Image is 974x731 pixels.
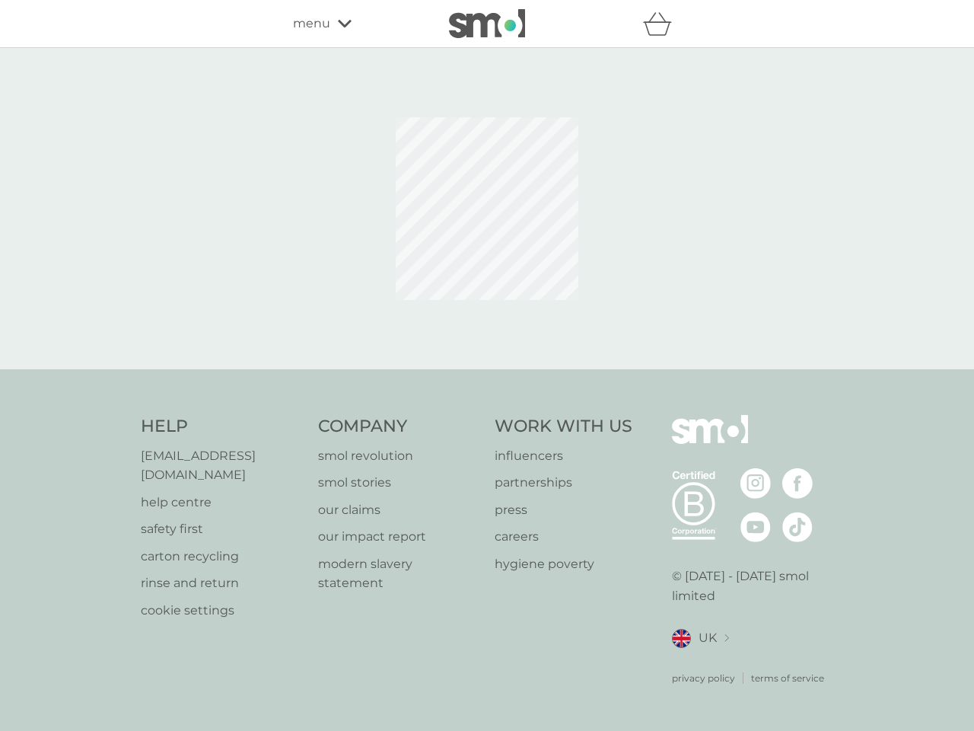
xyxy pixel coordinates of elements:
a: partnerships [495,473,632,493]
a: cookie settings [141,601,303,621]
img: select a new location [724,634,729,643]
span: menu [293,14,330,34]
a: privacy policy [672,671,735,685]
p: © [DATE] - [DATE] smol limited [672,567,834,605]
a: carton recycling [141,547,303,567]
h4: Work With Us [495,415,632,439]
a: help centre [141,493,303,512]
a: influencers [495,446,632,466]
div: basket [643,8,681,39]
a: smol stories [318,473,480,493]
a: our impact report [318,527,480,547]
a: hygiene poverty [495,554,632,574]
img: visit the smol Youtube page [740,512,771,542]
img: visit the smol Facebook page [782,468,813,499]
a: modern slavery statement [318,554,480,593]
img: smol [672,415,748,467]
a: press [495,500,632,520]
h4: Company [318,415,480,439]
a: careers [495,527,632,547]
a: safety first [141,519,303,539]
a: our claims [318,500,480,520]
img: visit the smol Tiktok page [782,512,813,542]
a: smol revolution [318,446,480,466]
a: rinse and return [141,573,303,593]
img: UK flag [672,629,691,648]
a: terms of service [751,671,824,685]
span: UK [699,628,717,648]
a: [EMAIL_ADDRESS][DOMAIN_NAME] [141,446,303,485]
h4: Help [141,415,303,439]
img: visit the smol Instagram page [740,468,771,499]
img: smol [449,9,525,38]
